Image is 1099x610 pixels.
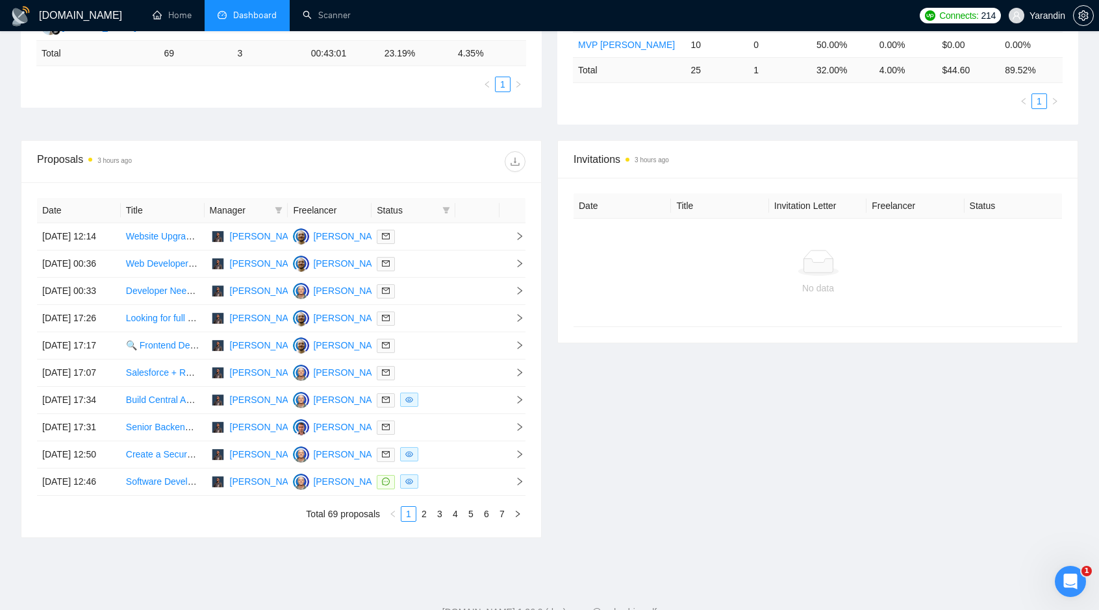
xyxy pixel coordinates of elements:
[382,369,390,376] span: mail
[463,506,479,522] li: 5
[293,230,388,241] a: OP[PERSON_NAME]
[230,420,305,434] div: [PERSON_NAME]
[218,10,227,19] span: dashboard
[874,57,937,82] td: 4.00 %
[121,198,205,223] th: Title
[210,228,226,245] img: DS
[293,367,388,377] a: AY[PERSON_NAME]
[230,338,305,352] div: [PERSON_NAME]
[866,193,964,219] th: Freelancer
[293,312,388,323] a: OP[PERSON_NAME]
[210,421,305,432] a: DS[PERSON_NAME]
[925,10,935,21] img: upwork-logo.png
[230,229,305,243] div: [PERSON_NAME]
[635,156,669,164] time: 3 hours ago
[37,223,121,250] td: [DATE] 12:14
[584,281,1052,295] div: No data
[510,506,525,522] button: right
[210,312,305,323] a: DS[PERSON_NAME]
[379,41,453,66] td: 23.19 %
[313,229,388,243] div: [PERSON_NAME]
[210,230,305,241] a: DS[PERSON_NAME]
[389,510,397,518] span: left
[230,311,305,325] div: [PERSON_NAME]
[1032,94,1046,108] a: 1
[495,77,511,92] li: 1
[210,365,226,381] img: DS
[37,387,121,414] td: [DATE] 17:34
[811,57,874,82] td: 32.00 %
[514,510,522,518] span: right
[416,506,432,522] li: 2
[293,419,309,435] img: MK
[511,77,526,92] li: Next Page
[405,450,413,458] span: eye
[121,250,205,278] td: Web Developer Needed to Create a Custom Website from Scratch
[210,419,226,435] img: DS
[385,506,401,522] li: Previous Page
[210,310,226,326] img: DS
[1074,10,1093,21] span: setting
[126,422,435,432] a: Senior Backend Developer with AWS Lambda Experience for Fintech Project
[377,203,437,217] span: Status
[382,450,390,458] span: mail
[230,284,305,298] div: [PERSON_NAME]
[505,313,524,323] span: right
[1047,93,1063,109] button: right
[121,223,205,250] td: Website Upgrade (Jimdo → WordPress/WooCommerce or Shopify) – Shop Expansion & Payment Integration
[578,40,675,50] a: MVP [PERSON_NAME]
[505,422,524,432] span: right
[313,338,388,352] div: [PERSON_NAME]
[440,201,453,220] span: filter
[210,476,305,486] a: DS[PERSON_NAME]
[1047,93,1063,109] li: Next Page
[505,232,524,241] span: right
[1020,97,1028,105] span: left
[210,285,305,295] a: DS[PERSON_NAME]
[230,393,305,407] div: [PERSON_NAME]
[293,476,388,486] a: AY[PERSON_NAME]
[121,360,205,387] td: Salesforce + ReactJS Integration Specialist
[479,77,495,92] li: Previous Page
[505,151,525,172] button: download
[685,32,748,57] td: 10
[511,77,526,92] button: right
[505,450,524,459] span: right
[37,198,121,223] th: Date
[121,414,205,441] td: Senior Backend Developer with AWS Lambda Experience for Fintech Project
[385,506,401,522] button: left
[382,260,390,267] span: mail
[505,368,524,377] span: right
[126,476,384,487] a: Software Developer Needed for Site Planning App Development
[153,10,192,21] a: homeHome
[121,469,205,496] td: Software Developer Needed for Site Planning App Development
[230,474,305,489] div: [PERSON_NAME]
[505,341,524,350] span: right
[10,6,31,27] img: logo
[210,337,226,354] img: DS
[37,250,121,278] td: [DATE] 00:36
[448,506,463,522] li: 4
[494,506,510,522] li: 7
[382,341,390,349] span: mail
[288,198,372,223] th: Freelancer
[574,151,1062,167] span: Invitations
[293,283,309,299] img: AY
[210,448,305,459] a: DS[PERSON_NAME]
[965,193,1062,219] th: Status
[1055,566,1086,597] iframe: Intercom live chat
[937,57,1000,82] td: $ 44.60
[159,41,233,66] td: 69
[293,339,388,350] a: OP[PERSON_NAME]
[417,507,431,521] a: 2
[1051,97,1059,105] span: right
[405,478,413,485] span: eye
[306,506,380,522] li: Total 69 proposals
[275,206,283,214] span: filter
[1016,93,1031,109] button: left
[121,278,205,305] td: Developer Needed for Retreat Planning SaaS Beta (BRB Systems™)
[210,394,305,404] a: DS[PERSON_NAME]
[230,256,305,271] div: [PERSON_NAME]
[306,41,379,66] td: 00:43:01
[293,474,309,490] img: AY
